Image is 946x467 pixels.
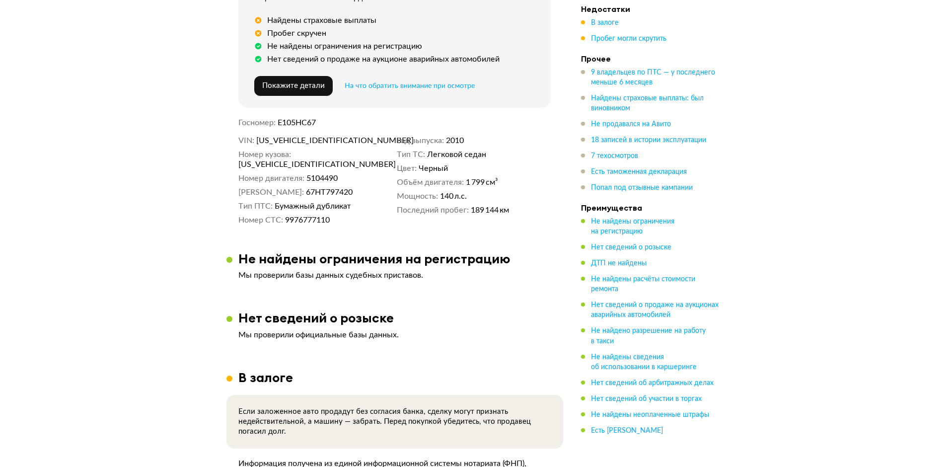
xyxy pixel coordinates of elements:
[591,95,704,112] span: Найдены страховые выплаты: был виновником
[275,201,351,211] span: Бумажный дубликат
[238,159,353,169] span: [US_VEHICLE_IDENTIFICATION_NUMBER]
[581,54,720,64] h4: Прочее
[397,163,417,173] dt: Цвет
[397,136,444,146] dt: Год выпуска
[591,168,687,175] span: Есть таможенная декларация
[306,173,338,183] span: 5104490
[397,177,464,187] dt: Объём двигателя
[591,353,697,370] span: Не найдены сведения об использовании в каршеринге
[591,260,647,267] span: ДТП не найдены
[262,82,325,89] span: Покажите детали
[397,191,438,201] dt: Мощность
[267,54,500,64] div: Нет сведений о продаже на аукционе аварийных автомобилей
[238,270,551,280] p: Мы проверили базы данных судебных приставов.
[591,153,638,159] span: 7 техосмотров
[591,395,702,402] span: Нет сведений об участии в торгах
[471,205,509,215] span: 189 144 км
[267,15,376,25] div: Найдены страховые выплаты
[581,203,720,213] h4: Преимущества
[591,379,714,386] span: Нет сведений об арбитражных делах
[591,69,715,86] span: 9 владельцев по ПТС — у последнего меньше 6 месяцев
[238,173,304,183] dt: Номер двигателя
[591,276,695,293] span: Не найдены расчёты стоимости ремонта
[591,35,666,42] span: Пробег могли скрутить
[591,244,671,251] span: Нет сведений о розыске
[278,119,316,127] span: Е105НС67
[397,205,469,215] dt: Последний пробег
[238,150,291,159] dt: Номер кузова
[591,327,706,344] span: Не найдено разрешение на работу в такси
[238,215,283,225] dt: Номер СТС
[345,82,475,89] span: На что обратить внимание при осмотре
[285,215,330,225] span: 9976777110
[581,4,720,14] h4: Недостатки
[238,187,304,197] dt: [PERSON_NAME]
[238,407,551,437] p: Если заложенное авто продадут без согласия банка, сделку могут признать недействительной, а машин...
[466,177,498,187] span: 1 799 см³
[591,427,663,434] span: Есть [PERSON_NAME]
[591,302,719,318] span: Нет сведений о продаже на аукционах аварийных автомобилей
[238,370,293,385] h3: В залоге
[419,163,448,173] span: Черный
[591,411,709,418] span: Не найдены неоплаченные штрафы
[238,310,394,325] h3: Нет сведений о розыске
[306,187,353,197] span: 67НТ797420
[591,121,671,128] span: Не продавался на Авито
[440,191,467,201] span: 140 л.с.
[238,330,551,340] p: Мы проверили официальные базы данных.
[267,41,422,51] div: Не найдены ограничения на регистрацию
[427,150,486,159] span: Легковой седан
[238,251,510,266] h3: Не найдены ограничения на регистрацию
[238,136,254,146] dt: VIN
[591,19,619,26] span: В залоге
[446,136,464,146] span: 2010
[591,184,693,191] span: Попал под отзывные кампании
[591,218,674,235] span: Не найдены ограничения на регистрацию
[267,28,326,38] div: Пробег скручен
[238,118,276,128] dt: Госномер
[591,137,706,144] span: 18 записей в истории эксплуатации
[397,150,425,159] dt: Тип ТС
[256,136,370,146] span: [US_VEHICLE_IDENTIFICATION_NUMBER]
[254,76,333,96] button: Покажите детали
[238,201,273,211] dt: Тип ПТС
